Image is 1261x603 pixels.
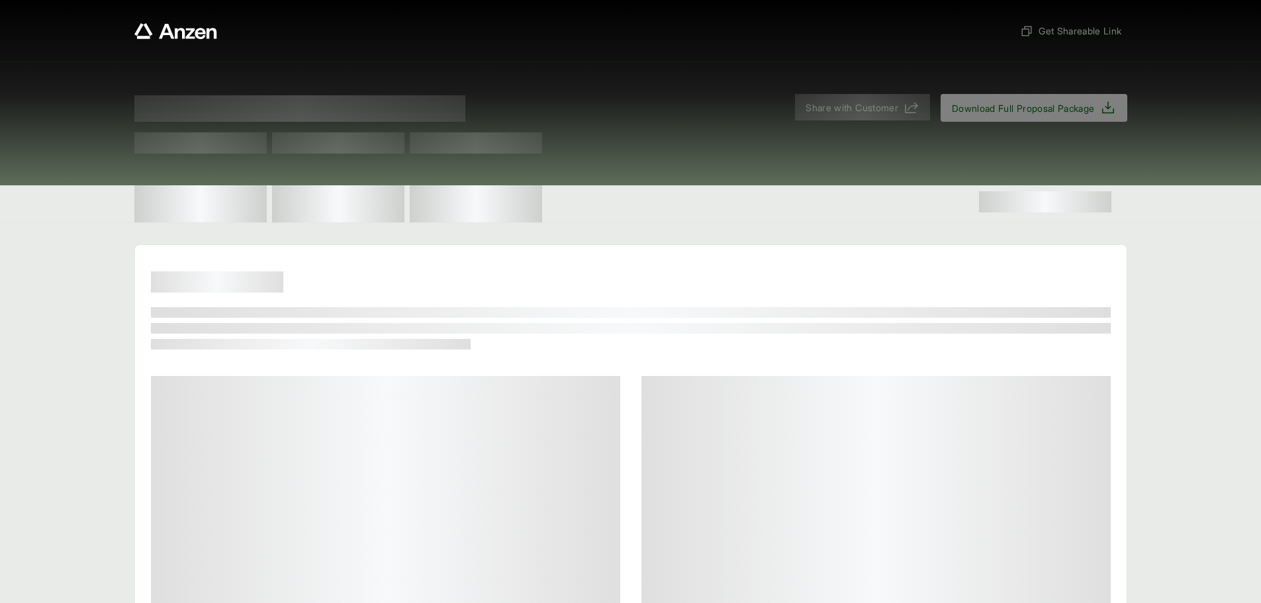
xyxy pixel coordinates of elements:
span: Proposal for [134,95,465,122]
span: Test [272,132,404,154]
a: Anzen website [134,23,217,39]
span: Share with Customer [806,101,898,115]
span: Test [134,132,267,154]
button: Get Shareable Link [1015,19,1127,43]
span: Test [410,132,542,154]
span: Get Shareable Link [1020,24,1121,38]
